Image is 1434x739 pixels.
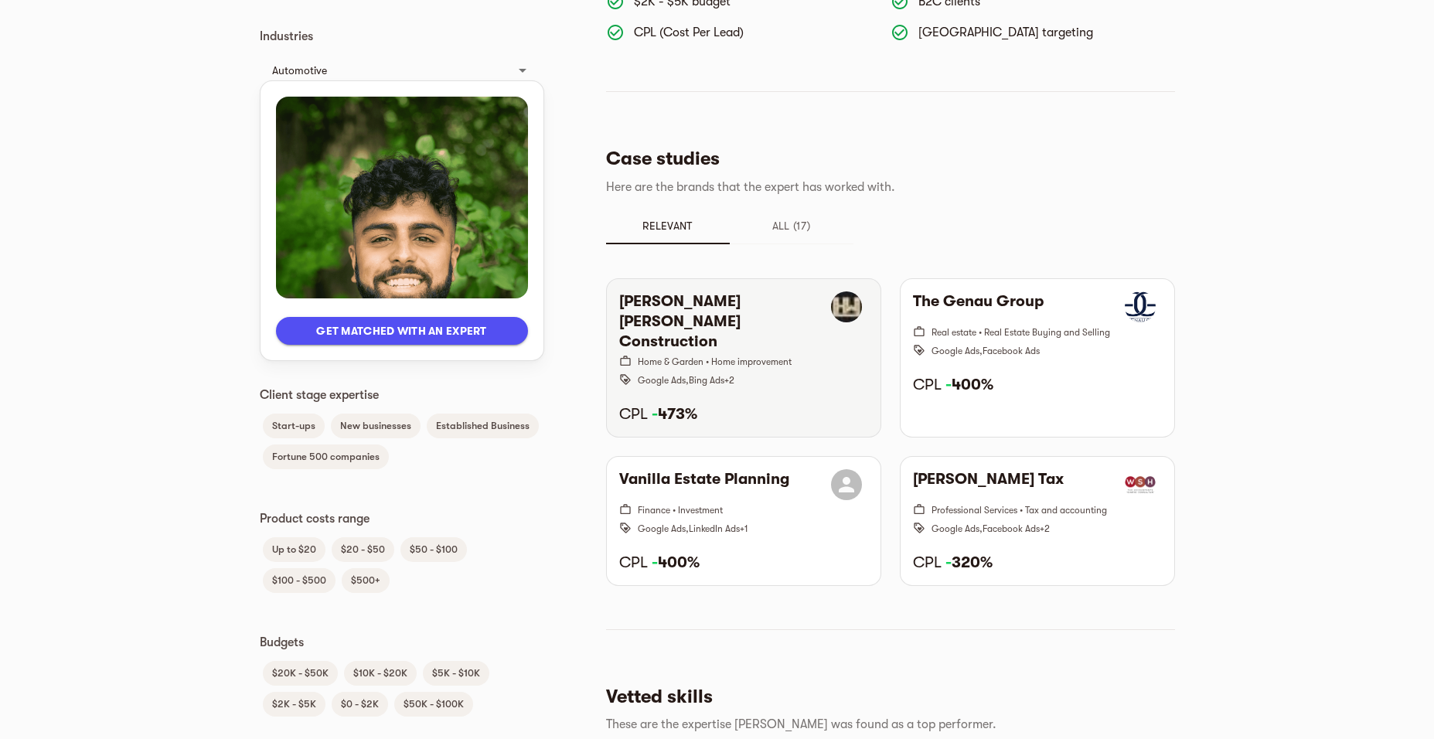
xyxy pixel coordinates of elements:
[263,571,336,590] span: $100 - $500
[945,553,952,571] span: -
[332,540,394,559] span: $20 - $50
[1125,469,1156,500] img: iOO2QyMtQVilmzAPWhB8
[638,375,689,386] span: Google Ads ,
[619,404,868,424] h6: CPL
[263,664,338,683] span: $20K - $50K
[276,317,528,345] button: Get matched with an expert
[260,386,544,404] p: Client stage expertise
[607,279,880,437] button: [PERSON_NAME] [PERSON_NAME] ConstructionHome & Garden • Home improvementGoogle Ads,Bing Ads+2CPL ...
[260,52,544,89] div: Automotive
[652,553,700,571] strong: 400%
[619,291,831,352] h6: [PERSON_NAME] [PERSON_NAME] Construction
[332,695,388,713] span: $0 - $2K
[260,27,544,46] p: Industries
[932,327,1110,338] span: Real estate • Real Estate Buying and Selling
[913,375,1162,395] h6: CPL
[607,457,880,585] button: Vanilla Estate PlanningFinance • InvestmentGoogle Ads,LinkedIn Ads+1CPL -400%
[652,405,658,423] span: -
[1125,291,1156,322] img: Updated-Logo_navy.png
[739,216,844,235] span: All (17)
[724,375,734,386] span: + 2
[288,322,516,340] span: Get matched with an expert
[983,523,1040,534] span: Facebook Ads
[606,178,1163,196] p: Here are the brands that the expert has worked with.
[260,89,544,126] div: Finance
[606,146,1163,171] h5: Case studies
[932,523,983,534] span: Google Ads ,
[638,505,723,516] span: Finance • Investment
[945,376,952,393] span: -
[1040,523,1050,534] span: + 2
[606,684,1163,709] h5: Vetted skills
[652,405,697,423] strong: 473%
[983,346,1040,356] span: Facebook Ads
[263,540,325,559] span: Up to $20
[913,469,1064,500] h6: [PERSON_NAME] Tax
[606,715,1163,734] p: These are the expertise [PERSON_NAME] was found as a top performer.
[619,553,868,573] h6: CPL
[344,664,417,683] span: $10K - $20K
[260,633,544,652] p: Budgets
[913,291,1044,322] h6: The Genau Group
[272,61,504,80] div: Automotive
[913,553,1162,573] h6: CPL
[740,523,748,534] span: + 1
[638,523,689,534] span: Google Ads ,
[400,540,467,559] span: $50 - $100
[263,695,325,713] span: $2K - $5K
[652,553,658,571] span: -
[689,375,724,386] span: Bing Ads
[945,376,993,393] strong: 400%
[615,216,720,235] span: Relevant
[260,509,544,528] p: Product costs range
[423,664,489,683] span: $5K - $10K
[831,291,862,322] img: favicon.ico
[331,417,421,435] span: New businesses
[901,457,1174,585] button: [PERSON_NAME] TaxProfessional Services • Tax and accountingGoogle Ads,Facebook Ads+2CPL -320%
[634,23,878,42] p: CPL (Cost Per Lead)
[394,695,473,713] span: $50K - $100K
[918,23,1163,42] p: [GEOGRAPHIC_DATA] targeting
[901,279,1174,437] button: The Genau GroupReal estate • Real Estate Buying and SellingGoogle Ads,Facebook AdsCPL -400%
[619,469,789,500] h6: Vanilla Estate Planning
[638,356,792,367] span: Home & Garden • Home improvement
[263,417,325,435] span: Start-ups
[263,448,389,466] span: Fortune 500 companies
[945,553,993,571] strong: 320%
[689,523,740,534] span: LinkedIn Ads
[427,417,539,435] span: Established Business
[932,346,983,356] span: Google Ads ,
[342,571,390,590] span: $500+
[932,505,1107,516] span: Professional Services • Tax and accounting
